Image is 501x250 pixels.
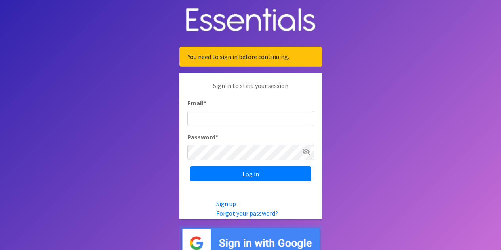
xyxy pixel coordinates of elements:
a: Forgot your password? [216,209,278,217]
abbr: required [204,99,206,107]
abbr: required [215,133,218,141]
label: Email [187,98,206,108]
p: Sign in to start your session [187,81,314,98]
a: Sign up [216,200,236,208]
div: You need to sign in before continuing. [179,47,322,67]
label: Password [187,132,218,142]
input: Log in [190,166,311,181]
